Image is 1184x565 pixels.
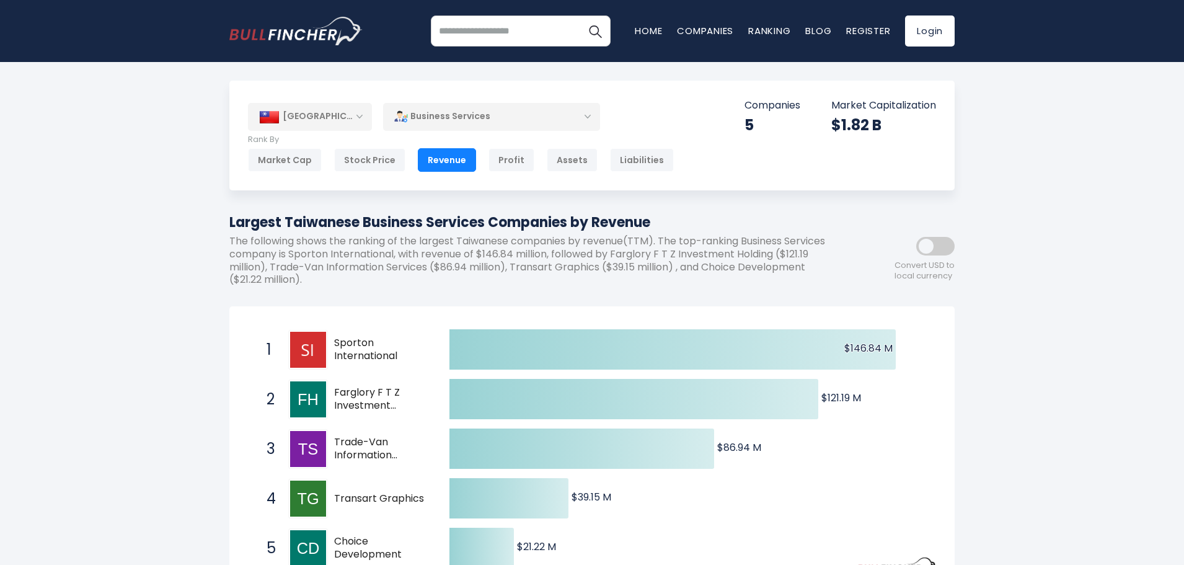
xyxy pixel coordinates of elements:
a: Login [905,16,955,47]
div: Stock Price [334,148,405,172]
img: Sporton International [290,332,326,368]
span: Convert USD to local currency [895,260,955,282]
div: $1.82 B [831,115,936,135]
span: 5 [260,538,273,559]
p: The following shows the ranking of the largest Taiwanese companies by revenue(TTM). The top-ranki... [229,235,843,287]
button: Search [580,16,611,47]
span: Sporton International [334,337,428,363]
div: 5 [744,115,800,135]
a: Companies [677,24,733,37]
div: Profit [488,148,534,172]
h1: Largest Taiwanese Business Services Companies by Revenue [229,212,843,233]
p: Rank By [248,135,674,145]
span: Transart Graphics [334,492,428,505]
span: 1 [260,339,273,360]
text: $21.22 M [517,540,556,554]
span: 2 [260,389,273,410]
img: bullfincher logo [229,17,363,45]
a: Register [846,24,890,37]
text: $39.15 M [572,490,611,504]
span: Trade-Van Information Services [334,436,428,462]
p: Companies [744,99,800,112]
text: $146.84 M [844,341,893,355]
a: Go to homepage [229,17,363,45]
a: Blog [805,24,831,37]
img: Transart Graphics [290,481,326,517]
div: Assets [547,148,598,172]
text: $86.94 M [717,440,761,455]
div: Liabilities [610,148,674,172]
div: Market Cap [248,148,322,172]
img: Farglory F T Z Investment Holding [290,381,326,417]
span: Choice Development [334,535,428,561]
img: Trade-Van Information Services [290,431,326,467]
div: [GEOGRAPHIC_DATA] [248,103,372,130]
div: Revenue [418,148,476,172]
span: Farglory F T Z Investment Holding [334,386,428,412]
a: Ranking [748,24,790,37]
text: $121.19 M [821,391,861,405]
span: 4 [260,488,273,509]
span: 3 [260,438,273,460]
a: Home [635,24,662,37]
p: Market Capitalization [831,99,936,112]
div: Business Services [383,102,600,131]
